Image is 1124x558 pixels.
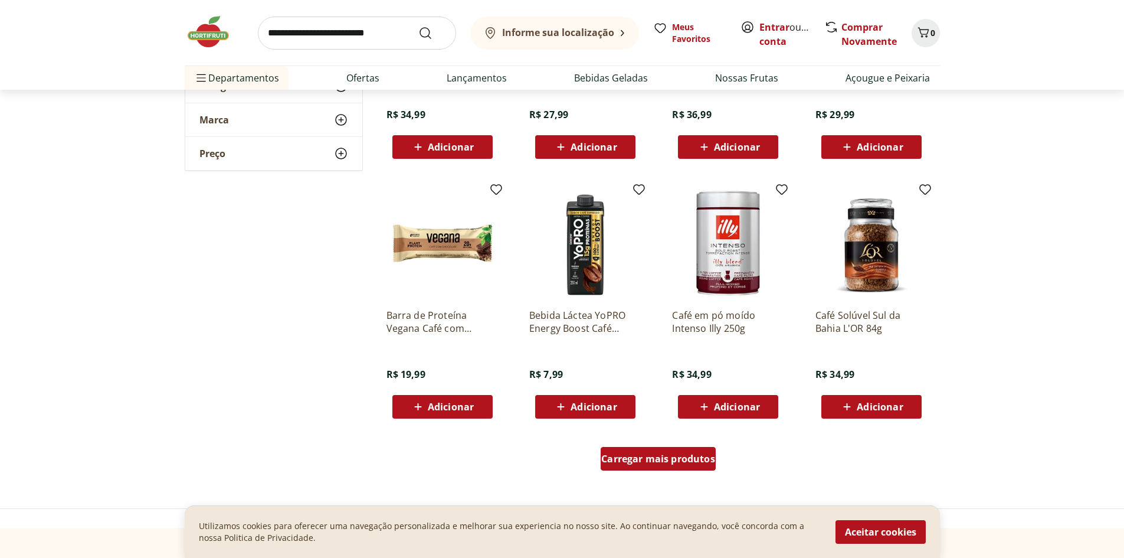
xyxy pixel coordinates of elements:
span: R$ 36,99 [672,108,711,121]
span: Marca [199,114,229,126]
a: Ofertas [346,71,379,85]
span: R$ 7,99 [529,368,563,381]
a: Açougue e Peixaria [846,71,930,85]
span: Departamentos [194,64,279,92]
span: Adicionar [571,142,617,152]
a: Comprar Novamente [841,21,897,48]
button: Adicionar [821,135,922,159]
span: R$ 34,99 [672,368,711,381]
span: ou [759,20,812,48]
span: R$ 29,99 [815,108,854,121]
a: Criar conta [759,21,824,48]
span: Adicionar [714,402,760,412]
span: Carregar mais produtos [601,454,715,464]
span: Adicionar [857,142,903,152]
span: 0 [930,27,935,38]
span: Adicionar [428,142,474,152]
a: Nossas Frutas [715,71,778,85]
button: Adicionar [678,135,778,159]
span: Adicionar [428,402,474,412]
a: Bebida Láctea YoPRO Energy Boost Café Danone 250ml [529,309,641,335]
button: Adicionar [535,395,635,419]
img: Bebida Láctea YoPRO Energy Boost Café Danone 250ml [529,187,641,299]
a: Café Solúvel Sul da Bahia L'OR 84g [815,309,928,335]
img: Café em pó moído Intenso Illy 250g [672,187,784,299]
input: search [258,17,456,50]
span: Meus Favoritos [672,21,726,45]
button: Informe sua localização [470,17,639,50]
p: Utilizamos cookies para oferecer uma navegação personalizada e melhorar sua experiencia no nosso ... [199,520,821,544]
span: R$ 19,99 [386,368,425,381]
button: Adicionar [392,135,493,159]
b: Informe sua localização [502,26,614,39]
button: Marca [185,103,362,136]
span: Adicionar [857,402,903,412]
button: Carrinho [912,19,940,47]
a: Café em pó moído Intenso Illy 250g [672,309,784,335]
button: Preço [185,137,362,170]
span: Preço [199,148,225,159]
button: Adicionar [535,135,635,159]
span: R$ 34,99 [386,108,425,121]
button: Menu [194,64,208,92]
a: Lançamentos [447,71,507,85]
button: Aceitar cookies [835,520,926,544]
button: Submit Search [418,26,447,40]
a: Carregar mais produtos [601,447,716,475]
span: R$ 34,99 [815,368,854,381]
a: Bebidas Geladas [574,71,648,85]
img: Barra de Proteína Vegana Café com Chocolate Hart's 70g [386,187,499,299]
button: Adicionar [392,395,493,419]
img: Hortifruti [185,14,244,50]
a: Barra de Proteína Vegana Café com Chocolate Hart's 70g [386,309,499,335]
span: R$ 27,99 [529,108,568,121]
a: Entrar [759,21,789,34]
span: Adicionar [714,142,760,152]
button: Adicionar [821,395,922,419]
span: Adicionar [571,402,617,412]
img: Café Solúvel Sul da Bahia L'OR 84g [815,187,928,299]
button: Adicionar [678,395,778,419]
a: Meus Favoritos [653,21,726,45]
